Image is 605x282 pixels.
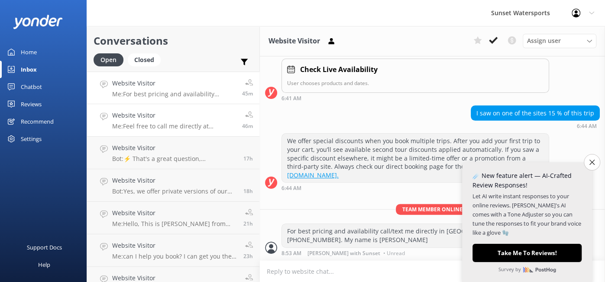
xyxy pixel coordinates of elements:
[282,224,549,247] div: For best pricing and availability call/text me directly in [GEOGRAPHIC_DATA] at [PHONE_NUMBER]. M...
[242,90,253,97] span: Sep 22 2025 07:53am (UTC -05:00) America/Cancun
[13,15,63,29] img: yonder-white-logo.png
[243,155,253,162] span: Sep 21 2025 03:03pm (UTC -05:00) America/Cancun
[527,36,561,46] span: Assign user
[577,124,597,129] strong: 6:44 AM
[21,78,42,95] div: Chatbot
[112,143,237,153] h4: Website Visitor
[21,95,42,113] div: Reviews
[112,90,236,98] p: Me: For best pricing and availability call/text me directly in [GEOGRAPHIC_DATA] at [PHONE_NUMBER...
[300,64,378,75] h4: Check Live Availability
[87,234,259,267] a: Website VisitorMe:can I help you book? I can get you the best rate... which day are you thinking ...
[112,187,237,195] p: Bot: Yes, we offer private versions of our tours, which can be customized to fit your schedule, i...
[21,113,54,130] div: Recommend
[281,250,549,256] div: Sep 22 2025 07:53am (UTC -05:00) America/Cancun
[282,134,549,182] div: We offer special discounts when you book multiple trips. After you add your first trip to your ca...
[281,251,301,256] strong: 8:53 AM
[21,43,37,61] div: Home
[94,33,253,49] h2: Conversations
[243,187,253,195] span: Sep 21 2025 01:53pm (UTC -05:00) America/Cancun
[21,61,37,78] div: Inbox
[38,256,50,273] div: Help
[471,123,600,129] div: Sep 22 2025 05:44am (UTC -05:00) America/Cancun
[112,252,237,260] p: Me: can I help you book? I can get you the best rate... which day are you thinking of going and h...
[21,130,42,148] div: Settings
[112,111,236,120] h4: Website Visitor
[281,95,549,101] div: Sep 22 2025 05:41am (UTC -05:00) America/Cancun
[27,239,62,256] div: Support Docs
[94,53,123,66] div: Open
[287,79,544,87] p: User chooses products and dates.
[112,79,236,88] h4: Website Visitor
[471,106,599,121] div: I saw on one of the sites 15 % of this trip
[269,36,320,47] h3: Website Visitor
[396,204,469,215] span: Team member online
[87,72,259,104] a: Website VisitorMe:For best pricing and availability call/text me directly in [GEOGRAPHIC_DATA] at...
[128,55,165,64] a: Closed
[281,185,549,191] div: Sep 22 2025 05:44am (UTC -05:00) America/Cancun
[87,137,259,169] a: Website VisitorBot:⚡ That's a great question, unfortunately I do not know the answer. I'm going t...
[281,186,301,191] strong: 6:44 AM
[112,176,237,185] h4: Website Visitor
[112,241,237,250] h4: Website Visitor
[112,208,237,218] h4: Website Visitor
[307,251,380,256] span: [PERSON_NAME] with Sunset
[112,155,237,163] p: Bot: ⚡ That's a great question, unfortunately I do not know the answer. I'm going to reach out to...
[94,55,128,64] a: Open
[112,220,237,228] p: Me: Hello, This is [PERSON_NAME] from [GEOGRAPHIC_DATA]. We welcome Anniversaries and Birthdays! ...
[87,104,259,137] a: Website VisitorMe:Feel free to call me directly at [PHONE_NUMBER] to help with your booking. My n...
[281,96,301,101] strong: 6:41 AM
[112,122,236,130] p: Me: Feel free to call me directly at [PHONE_NUMBER] to help with your booking. My name is [PERSON...
[128,53,161,66] div: Closed
[87,169,259,202] a: Website VisitorBot:Yes, we offer private versions of our tours, which can be customized to fit yo...
[383,251,405,256] span: • Unread
[87,202,259,234] a: Website VisitorMe:Hello, This is [PERSON_NAME] from [GEOGRAPHIC_DATA]. We welcome Anniversaries a...
[242,122,253,130] span: Sep 22 2025 07:52am (UTC -05:00) America/Cancun
[523,34,596,48] div: Assign User
[243,220,253,227] span: Sep 21 2025 11:18am (UTC -05:00) America/Cancun
[287,162,514,179] a: [URL][DOMAIN_NAME].
[243,252,253,260] span: Sep 21 2025 09:35am (UTC -05:00) America/Cancun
